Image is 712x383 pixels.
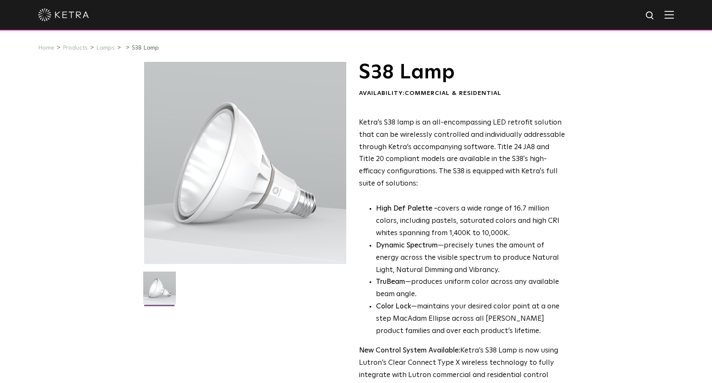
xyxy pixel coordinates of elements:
li: —precisely tunes the amount of energy across the visible spectrum to produce Natural Light, Natur... [376,240,565,277]
img: S38-Lamp-Edison-2021-Web-Square [143,272,176,311]
li: —maintains your desired color point at a one step MacAdam Ellipse across all [PERSON_NAME] produc... [376,301,565,338]
div: Availability: [359,89,565,98]
p: covers a wide range of 16.7 million colors, including pastels, saturated colors and high CRI whit... [376,203,565,240]
strong: New Control System Available: [359,347,460,354]
strong: TruBeam [376,278,405,286]
strong: Dynamic Spectrum [376,242,438,249]
img: search icon [645,11,656,21]
span: Commercial & Residential [405,90,501,96]
img: Hamburger%20Nav.svg [665,11,674,19]
img: ketra-logo-2019-white [38,8,89,21]
a: Home [38,45,54,51]
li: —produces uniform color across any available beam angle. [376,276,565,301]
strong: Color Lock [376,303,411,310]
h1: S38 Lamp [359,62,565,83]
a: S38 Lamp [132,45,159,51]
p: Ketra’s S38 lamp is an all-encompassing LED retrofit solution that can be wirelessly controlled a... [359,117,565,190]
a: Products [63,45,88,51]
strong: High Def Palette - [376,205,437,212]
a: Lamps [96,45,115,51]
